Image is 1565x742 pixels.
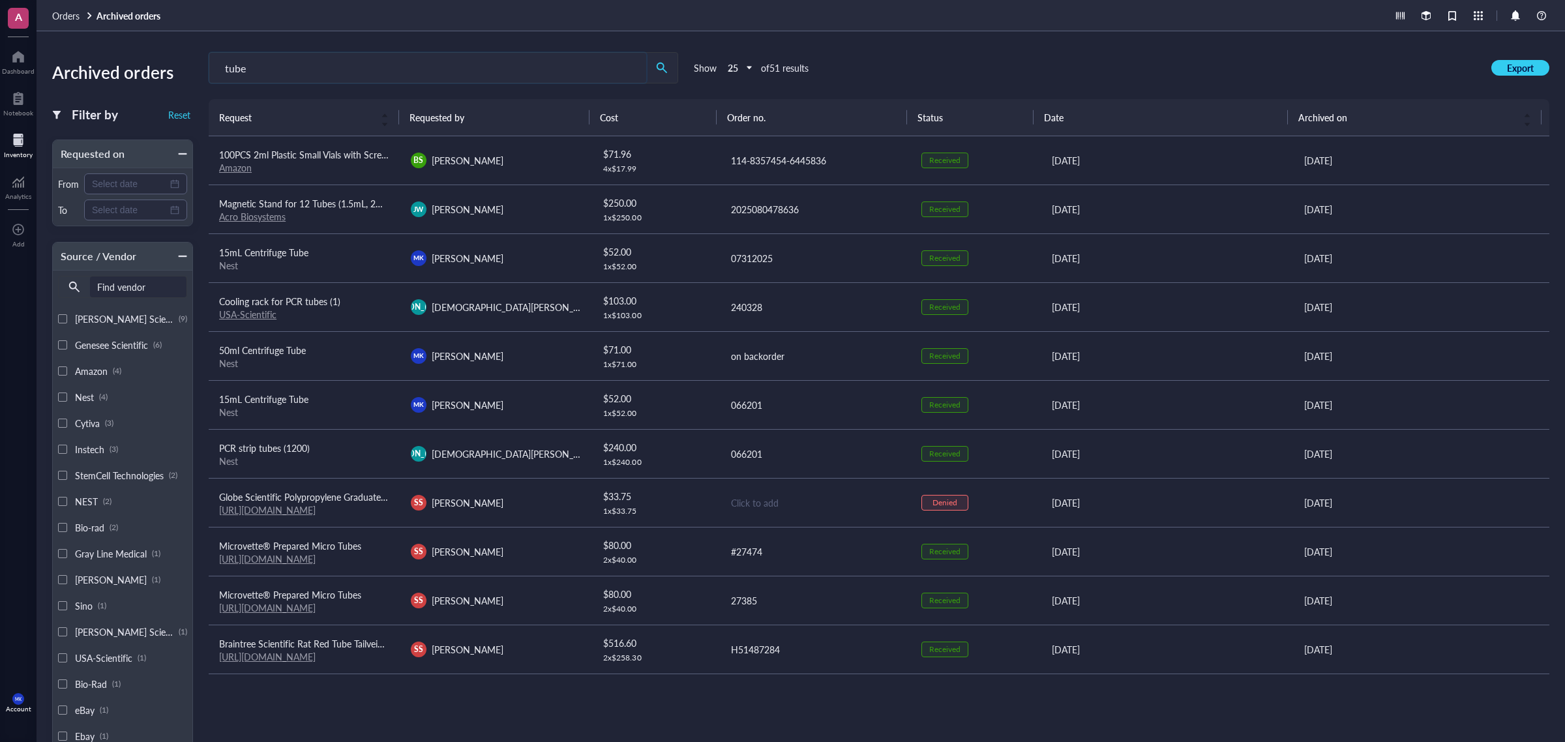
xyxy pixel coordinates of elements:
div: (2) [110,522,118,533]
td: on backorder [719,331,911,380]
div: Received [929,253,961,263]
td: #27474 [719,527,911,576]
span: Genesee Scientific [75,338,148,351]
div: [DATE] [1304,300,1539,314]
td: 240328 [719,282,911,331]
div: of 51 results [761,62,809,74]
input: Select date [92,177,168,191]
div: From [58,178,79,190]
a: USA-Scientific [219,308,276,321]
a: Amazon [219,161,252,174]
div: [DATE] [1052,153,1284,168]
div: [DATE] [1304,447,1539,461]
div: Requested on [53,145,125,163]
div: [DATE] [1304,153,1539,168]
div: [DATE] [1304,496,1539,510]
div: [DATE] [1052,202,1284,216]
span: SS [414,644,423,655]
div: [DATE] [1304,349,1539,363]
span: MK [413,400,423,409]
span: 15mL Centrifuge Tube [219,246,308,259]
span: [DEMOGRAPHIC_DATA][PERSON_NAME] [432,301,603,314]
span: [PERSON_NAME] [432,496,503,509]
span: [PERSON_NAME] [387,448,450,460]
span: Cooling rack for PCR tubes (1) [219,295,340,308]
span: SS [414,595,423,606]
td: 07312025 [719,233,911,282]
span: 100PCS 2ml Plastic Small Vials with Screw Caps Sample Tubes Cryotubes,PP Material, Free from DNas... [219,148,736,161]
span: [PERSON_NAME] [432,594,503,607]
div: Received [929,449,961,459]
div: To [58,204,79,216]
span: [PERSON_NAME] [432,349,503,363]
div: (4) [113,366,121,376]
div: Received [929,595,961,606]
span: Gray Line Medical [75,547,147,560]
div: 066201 [731,398,901,412]
div: 07312025 [731,251,901,265]
div: Analytics [5,192,31,200]
div: [DATE] [1304,398,1539,412]
span: Orders [52,9,80,22]
div: Show [694,62,717,74]
span: Globe Scientific Polypropylene Graduated Microcentrifuge Tube with Snap Cap, 1.5 mL - Lab-Grade, ... [219,490,769,503]
div: Nest [219,406,390,418]
div: 2 x $ 40.00 [603,555,709,565]
div: Click to add [731,496,901,510]
span: BS [413,155,423,166]
div: Notebook [3,109,33,117]
div: 4 x $ 17.99 [603,164,709,174]
span: 15mL Centrifuge Tube [219,393,308,406]
div: (1) [138,653,146,663]
td: H51487284 [719,625,911,674]
a: Archived orders [97,10,163,22]
span: MK [15,696,22,702]
span: [PERSON_NAME] [387,301,450,313]
a: Dashboard [2,46,35,75]
div: Received [929,155,961,166]
div: $ 52.00 [603,391,709,406]
a: Acro Biosystems [219,210,286,223]
span: Bio-rad [75,521,104,534]
div: 240328 [731,300,901,314]
div: (1) [179,627,187,637]
a: [URL][DOMAIN_NAME] [219,503,316,516]
span: [DEMOGRAPHIC_DATA][PERSON_NAME] [432,447,603,460]
span: Nest [75,391,94,404]
div: Filter by [72,106,118,124]
div: [DATE] [1304,202,1539,216]
span: Amazon [75,364,108,378]
div: 066201 [731,447,901,461]
span: Cytiva [75,417,100,430]
span: [PERSON_NAME] [432,154,503,167]
td: 2025080478636 [719,185,911,233]
div: [DATE] [1052,300,1284,314]
span: [PERSON_NAME] [432,545,503,558]
div: 1 x $ 52.00 [603,261,709,272]
td: Click to add [719,478,911,527]
div: Source / Vendor [53,247,136,265]
span: MK [413,351,423,360]
td: 27385 [719,576,911,625]
div: (4) [99,392,108,402]
div: (1) [100,731,108,741]
div: (1) [98,601,106,611]
div: Received [929,546,961,557]
span: [PERSON_NAME] [75,573,147,586]
span: 50ml Centrifuge Tube [219,344,306,357]
div: (3) [110,444,118,454]
button: Reset [166,107,193,123]
input: Select date [92,203,168,217]
div: 1 x $ 33.75 [603,506,709,516]
span: eBay [75,704,95,717]
th: Cost [589,99,717,136]
div: Denied [932,497,957,508]
td: 066201 [719,429,911,478]
div: [DATE] [1052,349,1284,363]
div: Nest [219,455,390,467]
th: Order no. [717,99,907,136]
div: $ 71.96 [603,147,709,161]
span: [PERSON_NAME] [432,398,503,411]
span: Braintree Scientific Rat Red Tube Tailveiner Restrainer, up to 350gms, 2 3/4"" ID [219,637,540,650]
div: (1) [100,705,108,715]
